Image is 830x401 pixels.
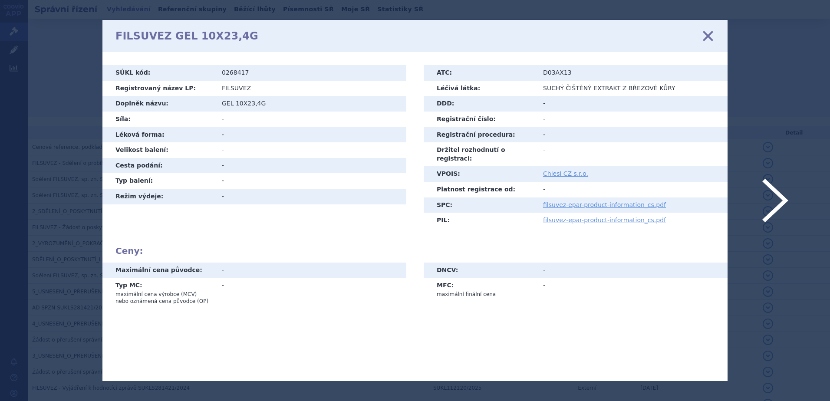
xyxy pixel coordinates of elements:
th: Léčivá látka: [424,81,537,96]
td: FILSUVEZ [215,81,406,96]
th: Držitel rozhodnutí o registraci: [424,142,537,166]
th: Typ MC: [102,278,215,308]
th: Platnost registrace od: [424,182,537,197]
td: - [215,158,406,174]
td: - [537,96,728,112]
th: Typ balení: [102,173,215,189]
th: Cesta podání: [102,158,215,174]
th: DDD: [424,96,537,112]
td: - [215,278,406,308]
div: - [222,266,400,275]
th: VPOIS: [424,166,537,182]
td: - [215,173,406,189]
th: Velikost balení: [102,142,215,158]
th: Doplněk názvu: [102,96,215,112]
td: - [537,112,728,127]
td: - [215,142,406,158]
a: filsuvez-epar-product-information_cs.pdf [543,201,666,208]
td: - [537,182,728,197]
th: Maximální cena původce: [102,263,215,278]
h1: FILSUVEZ GEL 10X23,4G [115,30,258,43]
h2: Ceny: [115,246,715,256]
th: ATC: [424,65,537,81]
td: - [215,127,406,143]
th: Registrační číslo: [424,112,537,127]
p: maximální finální cena [437,291,530,298]
th: DNCV: [424,263,537,278]
th: Registrační procedura: [424,127,537,143]
a: Chiesi CZ s.r.o. [543,170,588,177]
th: PIL: [424,213,537,228]
a: zavřít [702,30,715,43]
td: D03AX13 [537,65,728,81]
th: Registrovaný název LP: [102,81,215,96]
th: Léková forma: [102,127,215,143]
p: maximální cena výrobce (MCV) nebo oznámená cena původce (OP) [115,291,209,305]
td: 0268417 [215,65,406,81]
th: SPC: [424,197,537,213]
th: Síla: [102,112,215,127]
td: GEL 10X23,4G [215,96,406,112]
th: Režim výdeje: [102,189,215,204]
td: - [537,278,728,301]
a: filsuvez-epar-product-information_cs.pdf [543,217,666,224]
td: - [537,142,728,166]
th: MFC: [424,278,537,301]
td: - [537,127,728,143]
td: - [537,263,728,278]
th: SÚKL kód: [102,65,215,81]
td: - [215,189,406,204]
td: SUCHÝ ČIŠTĚNÝ EXTRAKT Z BŘEZOVÉ KŮRY [537,81,728,96]
td: - [215,112,406,127]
